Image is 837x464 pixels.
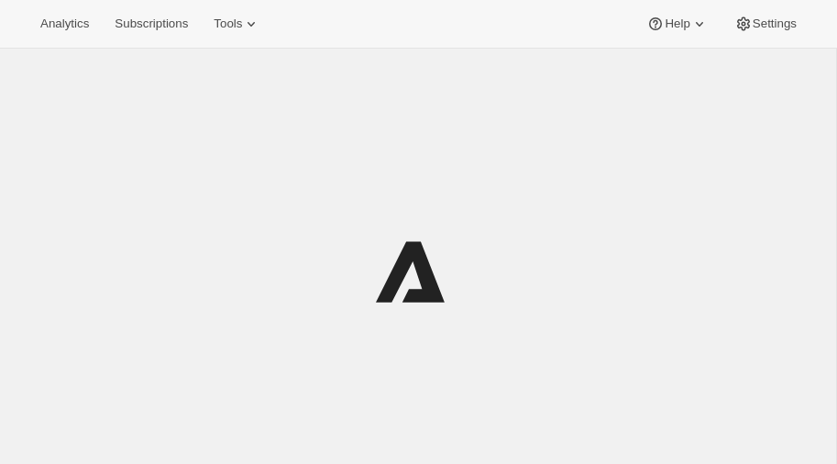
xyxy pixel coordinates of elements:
button: Analytics [29,11,100,37]
button: Settings [723,11,808,37]
span: Settings [753,17,797,31]
button: Help [635,11,719,37]
span: Tools [214,17,242,31]
span: Subscriptions [115,17,188,31]
span: Analytics [40,17,89,31]
span: Help [665,17,689,31]
button: Subscriptions [104,11,199,37]
button: Tools [203,11,271,37]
